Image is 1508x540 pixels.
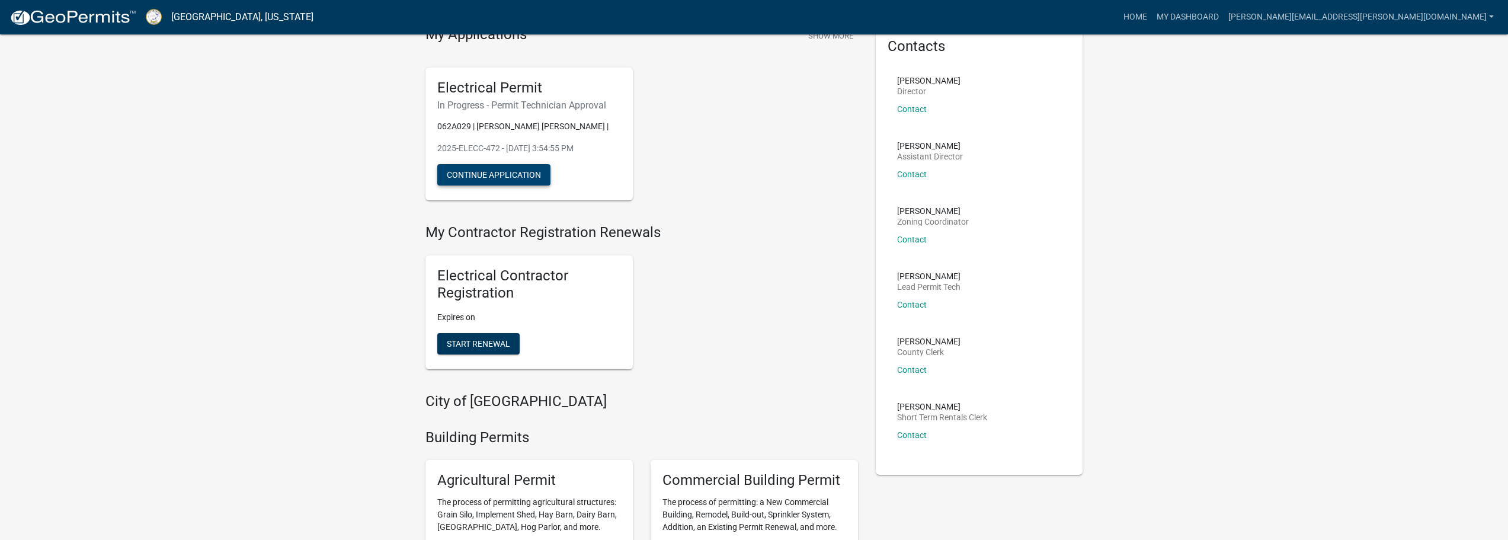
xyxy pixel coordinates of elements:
button: Start Renewal [437,333,520,354]
a: Contact [897,104,927,114]
p: [PERSON_NAME] [897,337,960,346]
a: Home [1119,6,1152,28]
a: [PERSON_NAME][EMAIL_ADDRESS][PERSON_NAME][DOMAIN_NAME] [1224,6,1499,28]
a: Contact [897,235,927,244]
p: [PERSON_NAME] [897,142,963,150]
p: The process of permitting agricultural structures: Grain Silo, Implement Shed, Hay Barn, Dairy Ba... [437,496,621,533]
h4: My Applications [425,26,527,44]
img: Putnam County, Georgia [146,9,162,25]
p: County Clerk [897,348,960,356]
a: Contact [897,430,927,440]
p: Lead Permit Tech [897,283,960,291]
h5: Contacts [888,38,1071,55]
h4: My Contractor Registration Renewals [425,224,858,241]
button: Show More [803,26,858,46]
a: Contact [897,170,927,179]
p: Short Term Rentals Clerk [897,413,987,421]
h5: Electrical Contractor Registration [437,267,621,302]
a: Contact [897,300,927,309]
p: [PERSON_NAME] [897,207,969,215]
a: My Dashboard [1152,6,1224,28]
p: [PERSON_NAME] [897,76,960,85]
p: Zoning Coordinator [897,218,969,226]
h6: In Progress - Permit Technician Approval [437,100,621,111]
p: [PERSON_NAME] [897,402,987,411]
p: Expires on [437,311,621,324]
h4: Building Permits [425,429,858,446]
p: [PERSON_NAME] [897,272,960,280]
button: Continue Application [437,164,550,186]
wm-registration-list-section: My Contractor Registration Renewals [425,224,858,378]
p: 062A029 | [PERSON_NAME] [PERSON_NAME] | [437,120,621,133]
span: Start Renewal [447,338,510,348]
p: Director [897,87,960,95]
a: Contact [897,365,927,375]
h4: City of [GEOGRAPHIC_DATA] [425,393,858,410]
a: [GEOGRAPHIC_DATA], [US_STATE] [171,7,313,27]
h5: Electrical Permit [437,79,621,97]
h5: Agricultural Permit [437,472,621,489]
h5: Commercial Building Permit [662,472,846,489]
p: Assistant Director [897,152,963,161]
p: The process of permitting: a New Commercial Building, Remodel, Build-out, Sprinkler System, Addit... [662,496,846,533]
p: 2025-ELECC-472 - [DATE] 3:54:55 PM [437,142,621,155]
